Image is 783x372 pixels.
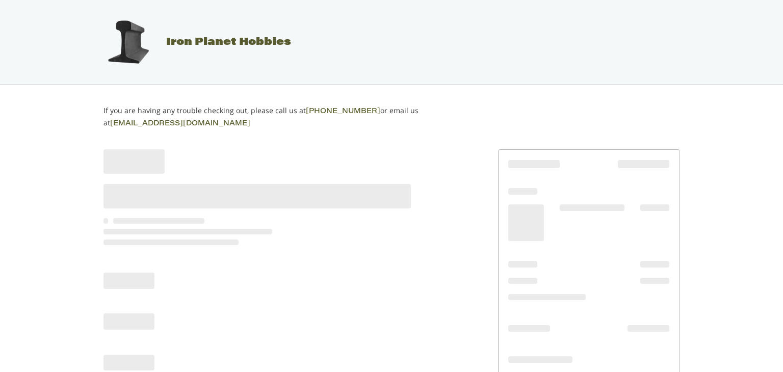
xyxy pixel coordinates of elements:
img: Iron Planet Hobbies [102,17,153,68]
span: Iron Planet Hobbies [166,37,291,47]
a: Iron Planet Hobbies [92,37,291,47]
p: If you are having any trouble checking out, please call us at or email us at [103,105,451,129]
a: [PHONE_NUMBER] [306,108,380,115]
a: [EMAIL_ADDRESS][DOMAIN_NAME] [110,120,250,127]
